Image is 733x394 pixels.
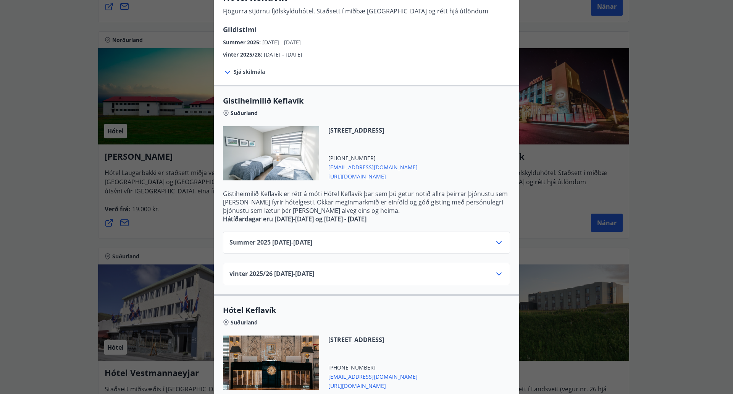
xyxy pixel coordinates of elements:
span: [DATE] - [DATE] [262,39,301,46]
span: Gistiheimilið Keflavík [223,96,510,106]
span: [STREET_ADDRESS] [328,126,418,135]
span: Hótel Keflavík [223,305,510,316]
p: Gistiheimilið Keflavík er rétt á móti Hótel Keflavík þar sem þú getur notið allra þeirrar þjónust... [223,190,510,215]
span: [URL][DOMAIN_NAME] [328,171,418,180]
span: vinter 2025/26 : [223,51,264,58]
span: Summer 2025 : [223,39,262,46]
span: Gildistími [223,25,257,34]
strong: Hátíðardagar eru [DATE]-[DATE] og [DATE] - [DATE] [223,215,366,223]
span: Suðurland [231,109,258,117]
span: vinter 2025/26 [DATE] - [DATE] [229,269,314,279]
span: [EMAIL_ADDRESS][DOMAIN_NAME] [328,162,418,171]
span: [DATE] - [DATE] [264,51,302,58]
span: Sjá skilmála [234,68,265,76]
span: Summer 2025 [DATE] - [DATE] [229,238,312,247]
p: Fjögurra stjörnu fjölskylduhótel. Staðsett í miðbæ [GEOGRAPHIC_DATA] og rétt hjá útlöndum [223,7,488,15]
span: [PHONE_NUMBER] [328,154,418,162]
